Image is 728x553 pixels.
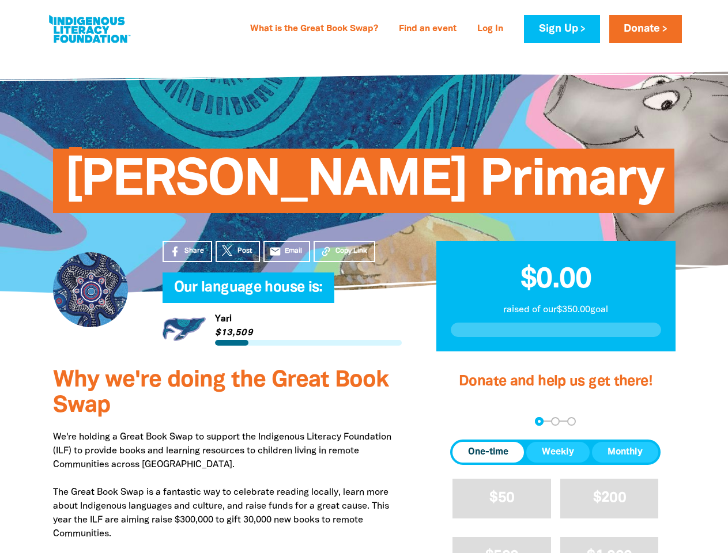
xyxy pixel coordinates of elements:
[592,442,658,463] button: Monthly
[489,491,514,505] span: $50
[470,20,510,39] a: Log In
[520,267,591,293] span: $0.00
[535,417,544,426] button: Navigate to step 1 of 3 to enter your donation amount
[551,417,560,426] button: Navigate to step 2 of 3 to enter your details
[269,245,281,257] i: email
[243,20,385,39] a: What is the Great Book Swap?
[184,246,204,256] span: Share
[609,15,682,43] a: Donate
[452,442,524,463] button: One-time
[542,445,574,459] span: Weekly
[468,445,508,459] span: One-time
[452,479,551,518] button: $50
[451,303,661,317] p: raised of our $350.00 goal
[335,246,367,256] span: Copy Link
[314,241,375,262] button: Copy Link
[53,370,388,416] span: Why we're doing the Great Book Swap
[174,281,323,303] span: Our language house is:
[608,445,643,459] span: Monthly
[524,15,599,43] a: Sign Up
[237,246,252,256] span: Post
[285,246,302,256] span: Email
[567,417,576,426] button: Navigate to step 3 of 3 to enter your payment details
[459,375,652,388] span: Donate and help us get there!
[163,241,212,262] a: Share
[450,440,661,465] div: Donation frequency
[392,20,463,39] a: Find an event
[526,442,590,463] button: Weekly
[263,241,311,262] a: emailEmail
[216,241,260,262] a: Post
[560,479,659,518] button: $200
[163,291,402,298] h6: My Team
[593,491,626,505] span: $200
[65,157,663,213] span: [PERSON_NAME] Primary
